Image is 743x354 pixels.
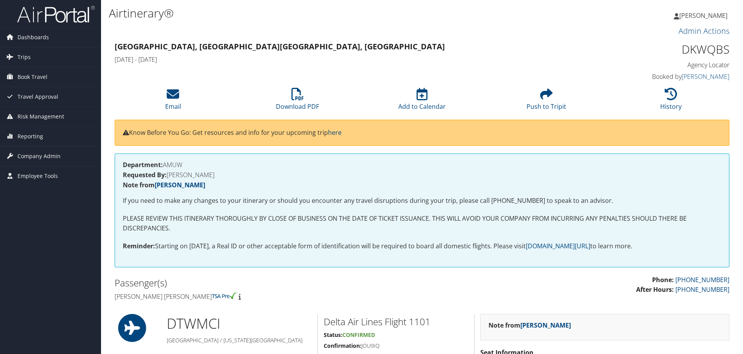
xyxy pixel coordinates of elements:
[678,26,729,36] a: Admin Actions
[660,92,682,111] a: History
[123,214,721,234] p: PLEASE REVIEW THIS ITINERARY THOROUGHLY BY CLOSE OF BUSINESS ON THE DATE OF TICKET ISSUANCE. THIS...
[682,72,729,81] a: [PERSON_NAME]
[526,242,590,250] a: [DOMAIN_NAME][URL]
[155,181,205,189] a: [PERSON_NAME]
[123,160,163,169] strong: Department:
[167,314,312,333] h1: DTW MCI
[342,331,375,338] span: Confirmed
[679,11,727,20] span: [PERSON_NAME]
[17,67,47,87] span: Book Travel
[123,241,721,251] p: Starting on [DATE], a Real ID or other acceptable form of identification will be required to boar...
[520,321,571,330] a: [PERSON_NAME]
[123,181,205,189] strong: Note from
[324,315,468,328] h2: Delta Air Lines Flight 1101
[123,162,721,168] h4: AMUW
[17,47,31,67] span: Trips
[109,5,527,21] h1: Airtinerary®
[527,92,566,111] a: Push to Tripit
[324,331,342,338] strong: Status:
[115,276,416,289] h2: Passenger(s)
[675,276,729,284] a: [PHONE_NUMBER]
[17,166,58,186] span: Employee Tools
[17,28,49,47] span: Dashboards
[636,285,674,294] strong: After Hours:
[652,276,674,284] strong: Phone:
[675,285,729,294] a: [PHONE_NUMBER]
[167,337,312,344] h5: [GEOGRAPHIC_DATA] / [US_STATE][GEOGRAPHIC_DATA]
[115,41,445,52] strong: [GEOGRAPHIC_DATA], [GEOGRAPHIC_DATA] [GEOGRAPHIC_DATA], [GEOGRAPHIC_DATA]
[123,196,721,206] p: If you need to make any changes to your itinerary or should you encounter any travel disruptions ...
[115,55,573,64] h4: [DATE] - [DATE]
[165,92,181,111] a: Email
[488,321,571,330] strong: Note from
[398,92,446,111] a: Add to Calendar
[123,128,721,138] p: Know Before You Go: Get resources and info for your upcoming trip
[123,171,167,179] strong: Requested By:
[674,4,735,27] a: [PERSON_NAME]
[17,87,58,106] span: Travel Approval
[328,128,342,137] a: here
[584,61,729,69] h4: Agency Locator
[276,92,319,111] a: Download PDF
[17,107,64,126] span: Risk Management
[17,146,61,166] span: Company Admin
[584,41,729,58] h1: DKWQBS
[17,127,43,146] span: Reporting
[212,292,237,299] img: tsa-precheck.png
[324,342,468,350] h5: JOU9IQ
[584,72,729,81] h4: Booked by
[324,342,361,349] strong: Confirmation:
[17,5,95,23] img: airportal-logo.png
[123,172,721,178] h4: [PERSON_NAME]
[115,292,416,301] h4: [PERSON_NAME] [PERSON_NAME]
[123,242,155,250] strong: Reminder:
